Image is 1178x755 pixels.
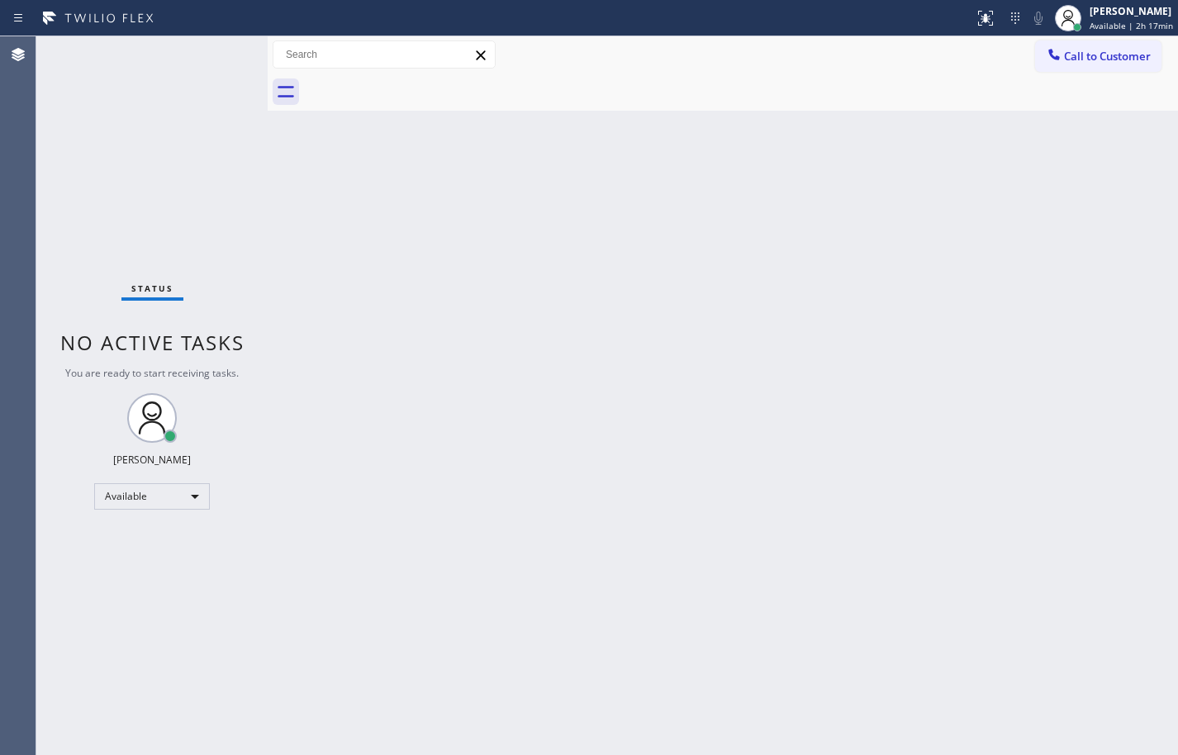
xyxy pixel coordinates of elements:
div: Available [94,483,210,510]
span: Call to Customer [1064,49,1151,64]
span: Status [131,283,173,294]
span: You are ready to start receiving tasks. [65,366,239,380]
span: No active tasks [60,329,245,356]
button: Call to Customer [1035,40,1161,72]
span: Available | 2h 17min [1090,20,1173,31]
div: [PERSON_NAME] [1090,4,1173,18]
input: Search [273,41,495,68]
div: [PERSON_NAME] [113,453,191,467]
button: Mute [1027,7,1050,30]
